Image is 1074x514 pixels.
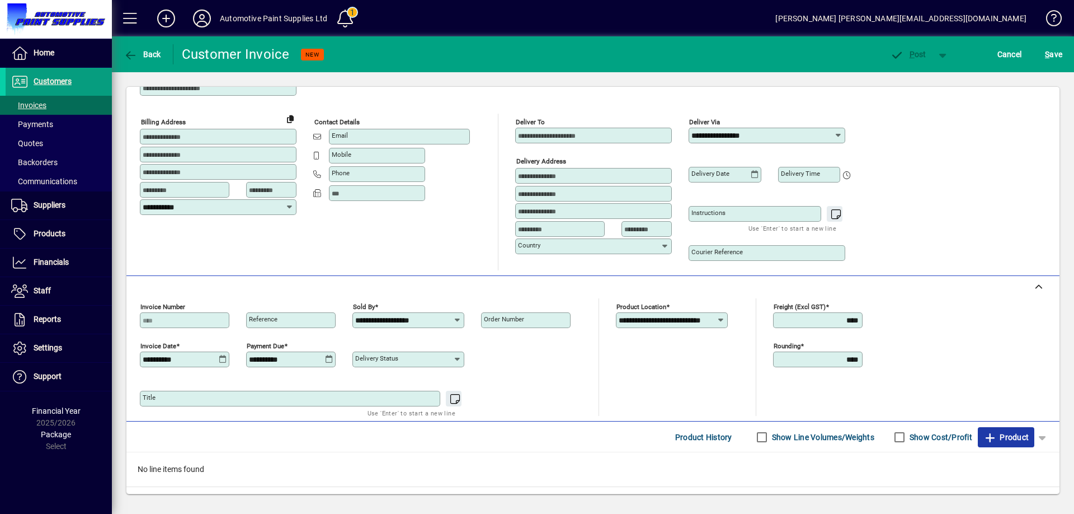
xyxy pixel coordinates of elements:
span: S [1045,50,1049,59]
label: Show Line Volumes/Weights [770,432,874,443]
span: Product History [675,428,732,446]
mat-label: Courier Reference [691,248,743,256]
span: Backorders [11,158,58,167]
span: ave [1045,45,1062,63]
button: Post [884,44,932,64]
span: Support [34,372,62,381]
span: ost [890,50,926,59]
span: Quotes [11,139,43,148]
button: Product [978,427,1034,447]
a: Quotes [6,134,112,153]
a: Staff [6,277,112,305]
span: Home [34,48,54,57]
span: Invoices [11,101,46,110]
mat-label: Reference [249,315,277,323]
label: Show Cost/Profit [907,432,972,443]
mat-label: Order number [484,315,524,323]
a: Financials [6,249,112,277]
div: No line items found [126,452,1059,487]
div: [PERSON_NAME] [PERSON_NAME][EMAIL_ADDRESS][DOMAIN_NAME] [775,10,1026,27]
span: Settings [34,343,62,352]
mat-label: Delivery time [781,170,820,177]
mat-label: Mobile [332,151,351,158]
mat-label: Deliver via [689,118,720,126]
mat-label: Phone [332,169,350,177]
app-page-header-button: Back [112,44,173,64]
button: Cancel [995,44,1025,64]
span: Staff [34,286,51,295]
a: Suppliers [6,191,112,219]
mat-label: Product location [616,303,666,311]
mat-hint: Use 'Enter' to start a new line [368,406,455,419]
a: Backorders [6,153,112,172]
mat-label: Instructions [691,209,726,217]
a: Invoices [6,96,112,115]
mat-label: Payment due [247,342,284,350]
button: Save [1042,44,1065,64]
div: Automotive Paint Supplies Ltd [220,10,327,27]
button: Back [121,44,164,64]
span: Communications [11,177,77,186]
mat-label: Deliver To [516,118,545,126]
a: Communications [6,172,112,191]
a: Support [6,363,112,391]
span: Cancel [997,45,1022,63]
span: Package [41,430,71,439]
mat-label: Email [332,132,348,139]
span: Products [34,229,65,238]
mat-hint: Use 'Enter' to start a new line [748,222,836,235]
mat-label: Invoice date [140,342,176,350]
span: Payments [11,120,53,129]
a: Settings [6,334,112,362]
button: Copy to Delivery address [281,110,299,128]
mat-label: Sold by [353,303,375,311]
button: Add [148,8,184,29]
mat-label: Invoice number [140,303,185,311]
span: Product [983,428,1029,446]
div: Customer Invoice [182,45,290,63]
mat-label: Delivery date [691,170,729,177]
span: Back [124,50,161,59]
span: Suppliers [34,200,65,209]
span: P [910,50,915,59]
a: Reports [6,306,112,334]
a: Payments [6,115,112,134]
mat-label: Freight (excl GST) [774,303,826,311]
span: Customers [34,77,72,86]
button: Profile [184,8,220,29]
button: Product History [671,427,737,447]
span: Financial Year [32,406,81,415]
mat-label: Delivery status [355,354,398,362]
span: Reports [34,315,61,324]
a: Home [6,39,112,67]
a: Products [6,220,112,248]
mat-label: Rounding [774,342,800,350]
span: NEW [305,51,319,58]
span: Financials [34,258,69,267]
mat-label: Title [143,394,156,401]
a: Knowledge Base [1038,2,1060,39]
mat-label: Country [518,241,540,249]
